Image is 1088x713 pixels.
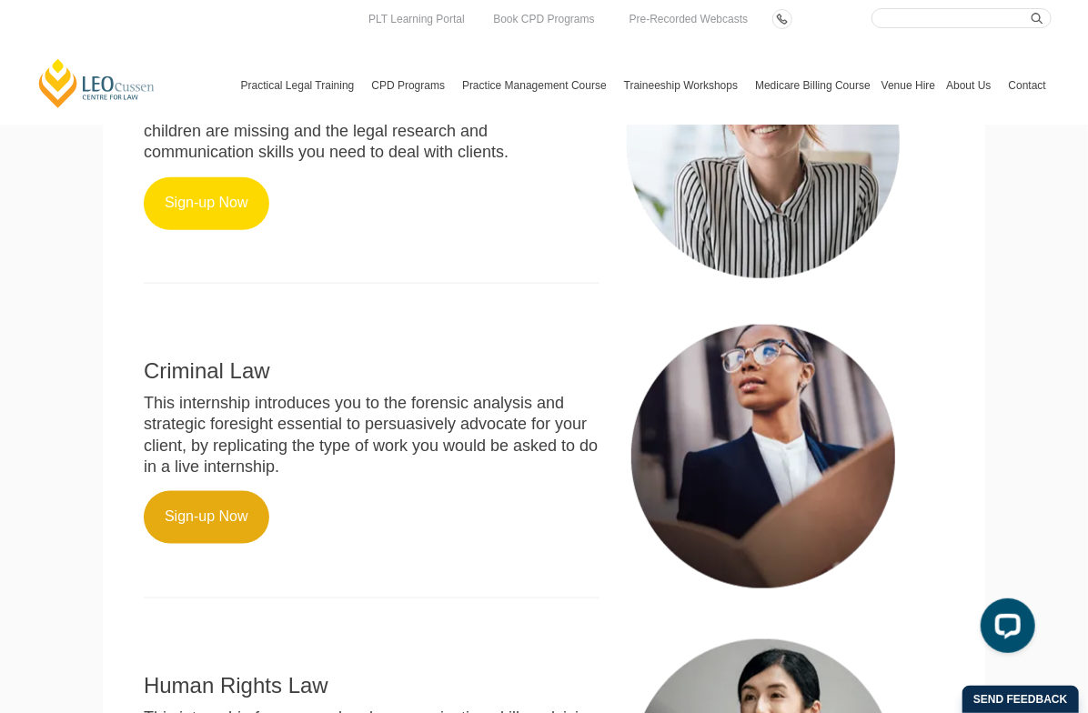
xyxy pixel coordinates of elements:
a: Pre-Recorded Webcasts [625,9,753,29]
p: This internship introduces you to the forensic analysis and strategic foresight essential to pers... [144,393,599,478]
a: Practical Legal Training [236,46,367,125]
a: Sign-up Now [144,491,269,544]
a: Contact [1003,46,1052,125]
a: Medicare Billing Course [750,46,876,125]
h2: Criminal Law [144,359,599,383]
iframe: LiveChat chat widget [966,591,1043,668]
a: About Us [941,46,1002,125]
h2: Human Rights Law [144,674,599,698]
a: Sign-up Now [144,177,269,230]
a: PLT Learning Portal [364,9,469,29]
a: CPD Programs [366,46,457,125]
a: Venue Hire [876,46,941,125]
a: [PERSON_NAME] Centre for Law [36,57,157,109]
a: Practice Management Course [457,46,619,125]
a: Book CPD Programs [489,9,599,29]
a: Traineeship Workshops [619,46,750,125]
